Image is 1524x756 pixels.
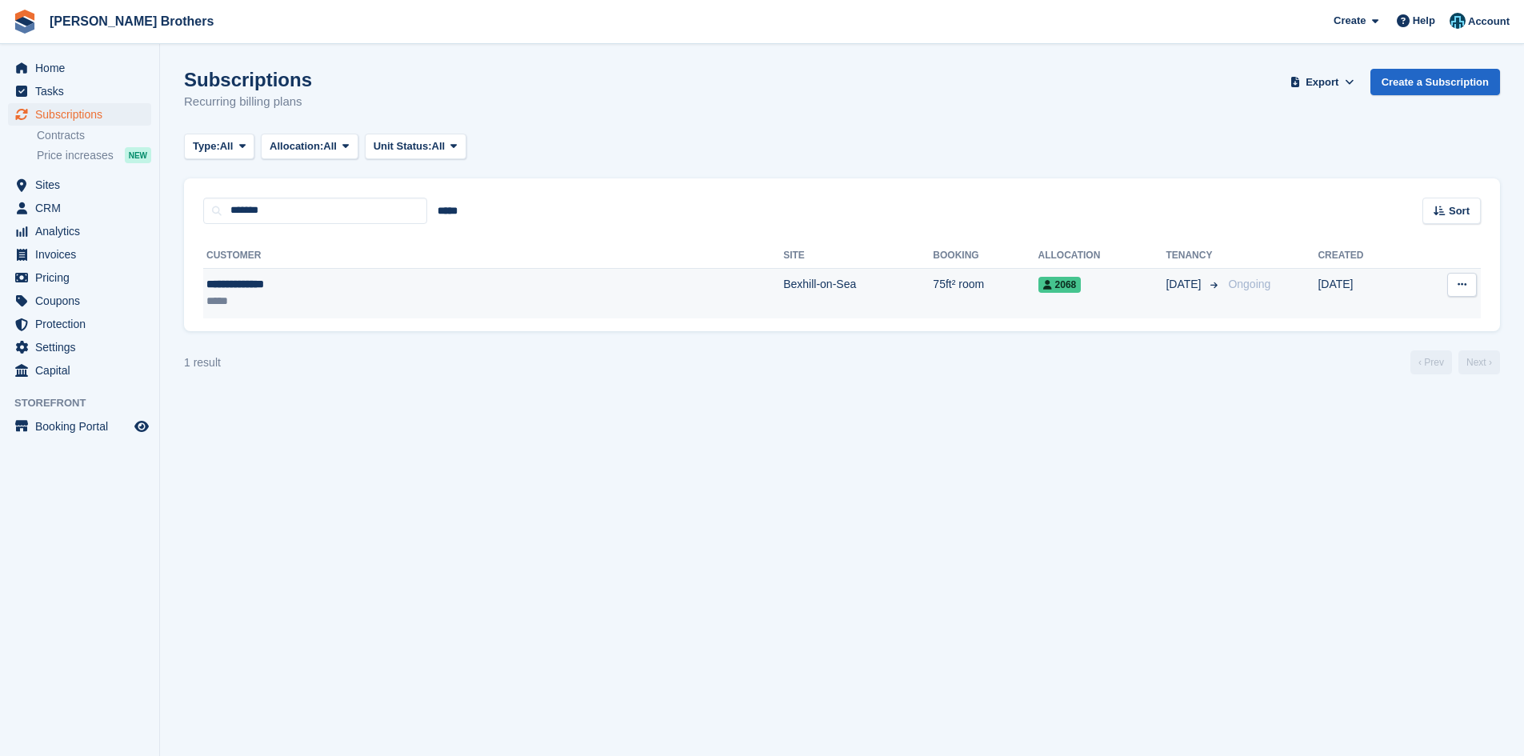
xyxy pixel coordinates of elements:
[1410,350,1452,374] a: Previous
[35,243,131,266] span: Invoices
[8,57,151,79] a: menu
[1038,277,1082,293] span: 2068
[35,359,131,382] span: Capital
[184,93,312,111] p: Recurring billing plans
[37,146,151,164] a: Price increases NEW
[35,103,131,126] span: Subscriptions
[35,57,131,79] span: Home
[8,103,151,126] a: menu
[8,220,151,242] a: menu
[37,128,151,143] a: Contracts
[35,197,131,219] span: CRM
[184,354,221,371] div: 1 result
[1334,13,1366,29] span: Create
[1166,276,1204,293] span: [DATE]
[184,69,312,90] h1: Subscriptions
[1468,14,1510,30] span: Account
[1458,350,1500,374] a: Next
[8,415,151,438] a: menu
[8,174,151,196] a: menu
[37,148,114,163] span: Price increases
[8,290,151,312] a: menu
[43,8,220,34] a: [PERSON_NAME] Brothers
[933,243,1038,269] th: Booking
[8,313,151,335] a: menu
[1449,203,1470,219] span: Sort
[261,134,358,160] button: Allocation: All
[783,243,933,269] th: Site
[374,138,432,154] span: Unit Status:
[35,336,131,358] span: Settings
[125,147,151,163] div: NEW
[35,313,131,335] span: Protection
[365,134,466,160] button: Unit Status: All
[35,290,131,312] span: Coupons
[132,417,151,436] a: Preview store
[8,197,151,219] a: menu
[35,415,131,438] span: Booking Portal
[35,80,131,102] span: Tasks
[35,266,131,289] span: Pricing
[323,138,337,154] span: All
[8,336,151,358] a: menu
[1306,74,1338,90] span: Export
[13,10,37,34] img: stora-icon-8386f47178a22dfd0bd8f6a31ec36ba5ce8667c1dd55bd0f319d3a0aa187defe.svg
[1038,243,1166,269] th: Allocation
[1287,69,1358,95] button: Export
[1370,69,1500,95] a: Create a Subscription
[203,243,783,269] th: Customer
[1228,278,1270,290] span: Ongoing
[270,138,323,154] span: Allocation:
[220,138,234,154] span: All
[8,266,151,289] a: menu
[783,268,933,318] td: Bexhill-on-Sea
[35,174,131,196] span: Sites
[1318,268,1411,318] td: [DATE]
[35,220,131,242] span: Analytics
[1450,13,1466,29] img: Helen Eldridge
[933,268,1038,318] td: 75ft² room
[193,138,220,154] span: Type:
[184,134,254,160] button: Type: All
[1413,13,1435,29] span: Help
[1166,243,1222,269] th: Tenancy
[432,138,446,154] span: All
[8,359,151,382] a: menu
[14,395,159,411] span: Storefront
[1318,243,1411,269] th: Created
[8,80,151,102] a: menu
[8,243,151,266] a: menu
[1407,350,1503,374] nav: Page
